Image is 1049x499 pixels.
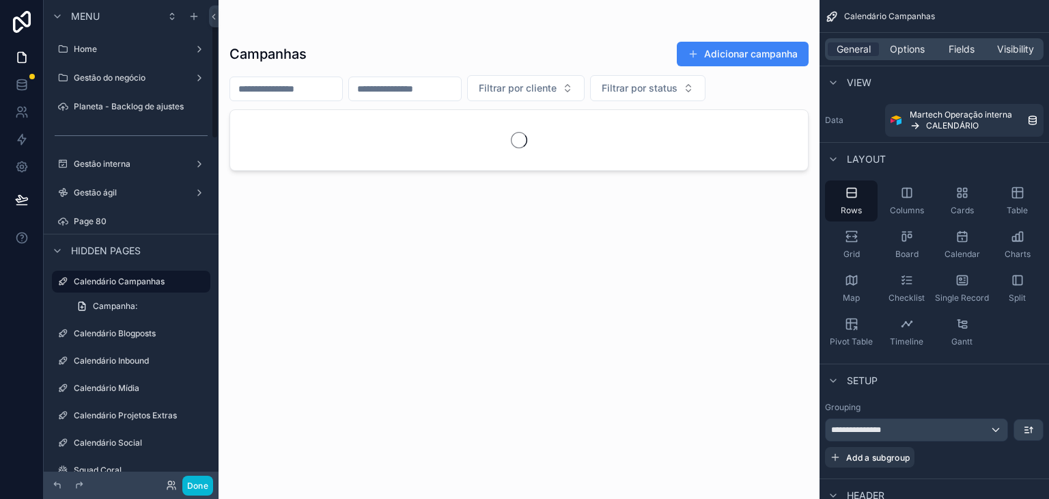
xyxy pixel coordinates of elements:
[1005,249,1031,260] span: Charts
[74,101,208,112] label: Planeta - Backlog de ajustes
[880,312,933,353] button: Timeline
[52,350,210,372] a: Calendário Inbound
[74,276,202,287] label: Calendário Campanhas
[843,293,860,304] span: Map
[890,336,923,347] span: Timeline
[52,67,210,89] a: Gestão do negócio
[890,42,925,56] span: Options
[52,182,210,204] a: Gestão ágil
[936,312,988,353] button: Gantt
[52,377,210,399] a: Calendário Mídia
[1007,205,1028,216] span: Table
[52,271,210,293] a: Calendário Campanhas
[74,410,208,421] label: Calendário Projetos Extras
[52,38,210,60] a: Home
[52,96,210,118] a: Planeta - Backlog de ajustes
[825,268,878,309] button: Map
[825,402,861,413] label: Grouping
[52,153,210,175] a: Gestão interna
[182,476,213,496] button: Done
[910,109,1012,120] span: Martech Operação interna
[847,152,886,166] span: Layout
[949,42,975,56] span: Fields
[997,42,1034,56] span: Visibility
[951,205,974,216] span: Cards
[825,312,878,353] button: Pivot Table
[936,180,988,221] button: Cards
[93,301,137,312] span: Campanha:
[844,11,935,22] span: Calendário Campanhas
[1009,293,1026,304] span: Split
[825,115,880,126] label: Data
[71,244,141,258] span: Hidden pages
[889,293,925,304] span: Checklist
[935,293,989,304] span: Single Record
[891,115,901,126] img: Airtable Logo
[847,76,871,90] span: View
[52,432,210,454] a: Calendário Social
[74,216,208,227] label: Page 80
[841,205,862,216] span: Rows
[74,187,188,198] label: Gestão ágil
[52,405,210,427] a: Calendário Projetos Extras
[74,159,188,170] label: Gestão interna
[991,180,1044,221] button: Table
[830,336,873,347] span: Pivot Table
[71,10,100,23] span: Menu
[825,180,878,221] button: Rows
[837,42,871,56] span: General
[74,44,188,55] label: Home
[825,224,878,265] button: Grid
[885,104,1044,137] a: Martech Operação internaCALENDÁRIO
[991,224,1044,265] button: Charts
[945,249,980,260] span: Calendar
[52,211,210,232] a: Page 80
[74,437,208,448] label: Calendário Social
[880,268,933,309] button: Checklist
[880,180,933,221] button: Columns
[74,72,188,83] label: Gestão do negócio
[880,224,933,265] button: Board
[52,323,210,345] a: Calendário Blogposts
[936,268,988,309] button: Single Record
[847,374,878,388] span: Setup
[74,328,208,339] label: Calendário Blogposts
[926,120,979,131] span: CALENDÁRIO
[68,295,210,317] a: Campanha:
[74,383,208,394] label: Calendário Mídia
[825,447,914,468] button: Add a subgroup
[74,465,208,476] label: Squad Coral
[991,268,1044,309] button: Split
[74,355,208,366] label: Calendário Inbound
[936,224,988,265] button: Calendar
[843,249,860,260] span: Grid
[951,336,973,347] span: Gantt
[890,205,924,216] span: Columns
[52,459,210,481] a: Squad Coral
[895,249,919,260] span: Board
[846,453,910,463] span: Add a subgroup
